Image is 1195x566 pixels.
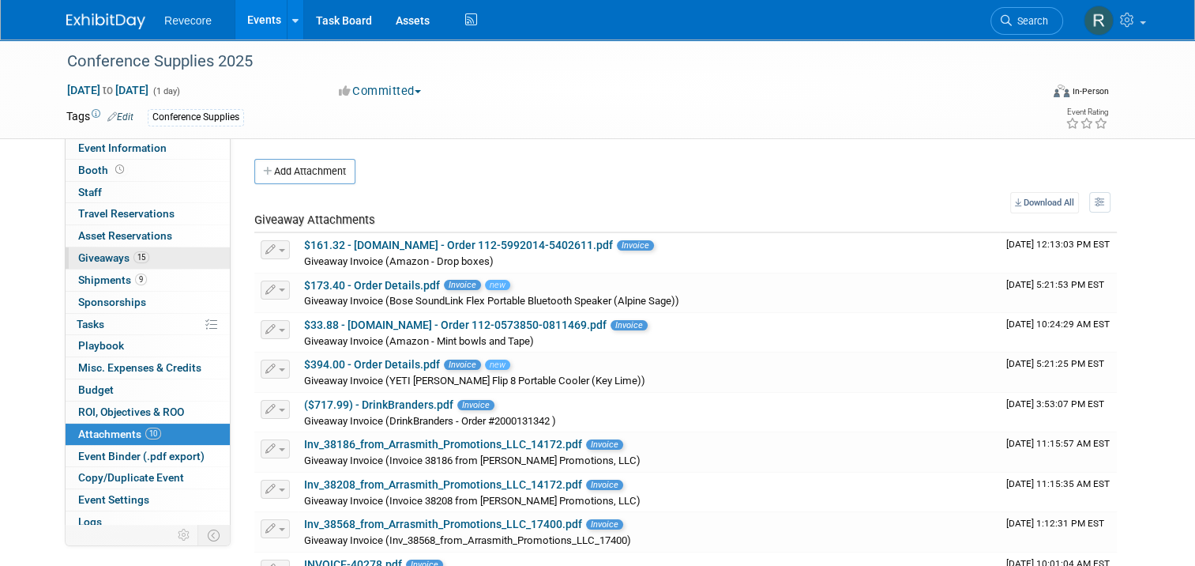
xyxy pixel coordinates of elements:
span: Giveaway Invoice (Inv_38568_from_Arrasmith_Promotions_LLC_17400) [304,534,631,546]
span: (1 day) [152,86,180,96]
a: ($717.99) - DrinkBranders.pdf [304,398,453,411]
span: Attachments [78,428,161,440]
td: Upload Timestamp [1000,233,1117,273]
a: Playbook [66,335,230,357]
td: Tags [66,108,133,126]
a: Copy/Duplicate Event [66,467,230,489]
img: Rachael Sires [1084,6,1114,36]
img: ExhibitDay [66,13,145,29]
a: Inv_38186_from_Arrasmith_Promotions_LLC_14172.pdf [304,438,582,451]
button: Add Attachment [254,159,355,184]
span: Giveaway Invoice (Amazon - Drop boxes) [304,255,494,267]
span: Revecore [164,14,212,27]
div: Conference Supplies 2025 [62,47,1020,76]
span: Playbook [78,339,124,352]
span: Invoice [457,400,494,410]
a: Travel Reservations [66,203,230,225]
td: Toggle Event Tabs [198,525,231,545]
a: Logs [66,511,230,533]
td: Upload Timestamp [1000,274,1117,313]
span: ROI, Objectives & ROO [78,406,184,418]
span: Sponsorships [78,296,146,308]
td: Upload Timestamp [1000,313,1117,353]
a: Download All [1010,192,1079,213]
span: Giveaway Invoice (DrinkBranders - Order #2000131342 ) [304,415,556,427]
div: Conference Supplies [148,109,244,126]
span: Booth not reserved yet [112,164,127,175]
span: Invoice [444,360,481,370]
span: new [485,280,510,290]
button: Committed [333,83,427,100]
span: 10 [145,428,161,440]
span: Upload Timestamp [1006,279,1104,290]
span: 15 [133,251,149,263]
span: Misc. Expenses & Credits [78,361,201,374]
span: Giveaway Invoice (Invoice 38186 from [PERSON_NAME] Promotions, LLC) [304,455,641,466]
span: Invoice [586,519,623,530]
span: Upload Timestamp [1006,398,1104,409]
a: Event Information [66,138,230,159]
span: Giveaway Invoice (Invoice 38208 from [PERSON_NAME] Promotions, LLC) [304,495,641,507]
span: Giveaway Invoice (YETI [PERSON_NAME] Flip 8 Portable Cooler (Key Lime)) [304,375,645,387]
span: Event Binder (.pdf export) [78,450,205,462]
a: $33.88 - [DOMAIN_NAME] - Order 112-0573850-0811469.pdf [304,319,607,331]
span: Giveaway Invoice (Bose SoundLink Flex Portable Bluetooth Speaker (Alpine Sage)) [304,295,679,307]
span: to [100,84,115,96]
a: $173.40 - Order Details.pdf [304,279,440,292]
span: Logs [78,515,102,528]
a: Tasks [66,314,230,335]
span: Asset Reservations [78,229,172,242]
a: Budget [66,379,230,401]
span: Search [1012,15,1048,27]
span: Event Information [78,141,167,154]
td: Upload Timestamp [1000,353,1117,392]
td: Upload Timestamp [1000,393,1117,432]
a: Sponsorships [66,292,230,313]
span: Upload Timestamp [1006,438,1110,449]
span: Invoice [617,240,654,251]
td: Upload Timestamp [1000,512,1117,552]
a: Inv_38568_from_Arrasmith_Promotions_LLC_17400.pdf [304,518,582,530]
span: Giveaways [78,251,149,264]
a: $394.00 - Order Details.pdf [304,358,440,371]
a: Inv_38208_from_Arrasmith_Promotions_LLC_14172.pdf [304,478,582,491]
span: Upload Timestamp [1006,518,1104,529]
span: Giveaway Invoice (Amazon - Mint bowls and Tape) [304,335,534,347]
a: ROI, Objectives & ROO [66,402,230,423]
span: Upload Timestamp [1006,319,1110,330]
span: Invoice [586,480,623,490]
td: Upload Timestamp [1000,473,1117,512]
span: Travel Reservations [78,207,175,220]
a: Edit [107,111,133,123]
span: 9 [135,274,147,285]
a: Event Binder (.pdf export) [66,446,230,467]
a: Search [990,7,1063,35]
a: Misc. Expenses & Credits [66,357,230,379]
a: Event Settings [66,489,230,511]
span: Giveaway Attachments [254,213,375,227]
a: Giveaways15 [66,247,230,269]
div: Event Rating [1065,108,1108,116]
span: Budget [78,383,114,396]
span: Upload Timestamp [1006,478,1110,489]
a: $161.32 - [DOMAIN_NAME] - Order 112-5992014-5402611.pdf [304,239,613,251]
span: Booth [78,164,127,176]
img: Format-Inperson.png [1054,85,1069,97]
span: Invoice [444,280,481,290]
span: Upload Timestamp [1006,239,1110,250]
a: Asset Reservations [66,225,230,247]
span: Shipments [78,274,147,286]
div: In-Person [1072,85,1109,97]
span: Tasks [77,318,104,330]
a: Attachments10 [66,424,230,445]
span: Staff [78,186,102,198]
span: Copy/Duplicate Event [78,471,184,484]
span: Invoice [586,440,623,450]
td: Upload Timestamp [1000,432,1117,472]
div: Event Format [955,82,1109,106]
a: Staff [66,182,230,203]
span: [DATE] [DATE] [66,83,149,97]
span: new [485,360,510,370]
a: Shipments9 [66,270,230,291]
td: Personalize Event Tab Strip [171,525,198,545]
